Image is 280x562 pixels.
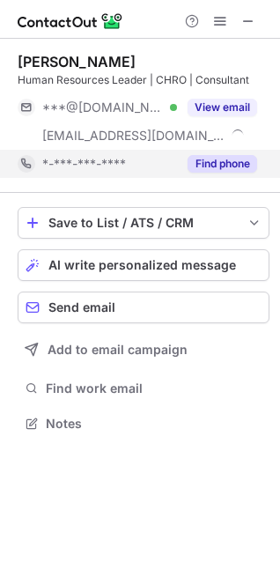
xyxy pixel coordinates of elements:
[18,411,269,436] button: Notes
[48,258,236,272] span: AI write personalized message
[188,155,257,173] button: Reveal Button
[18,53,136,70] div: [PERSON_NAME]
[18,11,123,32] img: ContactOut v5.3.10
[18,72,269,88] div: Human Resources Leader | CHRO | Consultant
[18,207,269,239] button: save-profile-one-click
[46,416,262,432] span: Notes
[48,343,188,357] span: Add to email campaign
[46,381,262,396] span: Find work email
[48,300,115,314] span: Send email
[18,334,269,366] button: Add to email campaign
[18,292,269,323] button: Send email
[18,376,269,401] button: Find work email
[42,128,225,144] span: [EMAIL_ADDRESS][DOMAIN_NAME]
[48,216,239,230] div: Save to List / ATS / CRM
[188,99,257,116] button: Reveal Button
[18,249,269,281] button: AI write personalized message
[42,100,164,115] span: ***@[DOMAIN_NAME]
